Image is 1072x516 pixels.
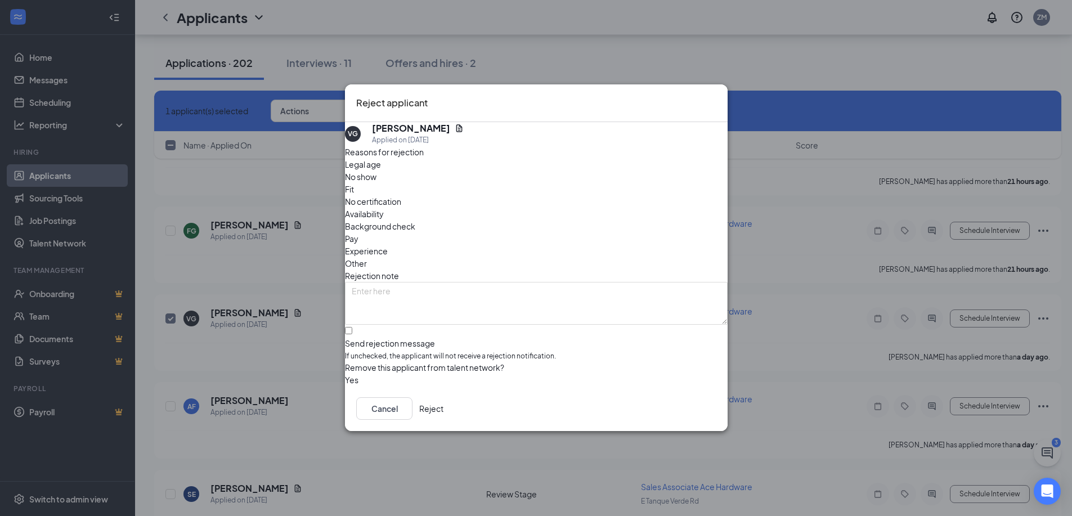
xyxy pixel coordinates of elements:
span: Other [345,257,367,270]
span: Yes [345,374,358,387]
span: Rejection note [345,271,399,281]
span: Pay [345,232,358,245]
span: Reasons for rejection [345,147,424,157]
span: If unchecked, the applicant will not receive a rejection notification. [345,351,728,362]
div: VG [348,129,358,139]
span: Experience [345,245,388,257]
span: Remove this applicant from talent network? [345,363,504,373]
button: Reject [419,398,443,420]
div: Send rejection message [345,338,728,349]
span: Legal age [345,158,381,170]
div: Open Intercom Messenger [1034,478,1061,505]
span: Background check [345,220,415,232]
button: Cancel [356,398,412,420]
h3: Reject applicant [356,96,428,110]
span: No certification [345,195,401,208]
svg: Document [455,124,464,133]
span: Availability [345,208,384,220]
span: No show [345,170,376,183]
span: Fit [345,183,354,195]
h5: [PERSON_NAME] [372,122,450,134]
input: Send rejection messageIf unchecked, the applicant will not receive a rejection notification. [345,327,352,334]
div: Applied on [DATE] [372,134,464,146]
